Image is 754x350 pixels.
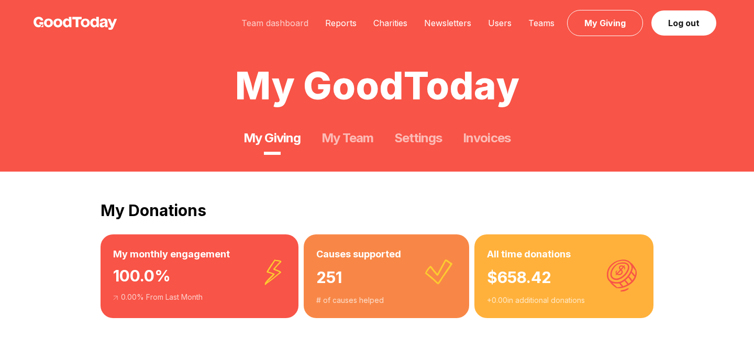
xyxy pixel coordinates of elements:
a: Log out [651,10,716,36]
a: Team dashboard [233,18,317,28]
h3: My monthly engagement [113,247,286,262]
h2: My Donations [101,201,653,220]
a: Settings [394,130,442,146]
div: 0.00 % From Last Month [113,292,286,302]
img: GoodToday [34,17,117,30]
a: Charities [365,18,416,28]
a: My Giving [567,10,643,36]
div: 251 [316,262,457,295]
h3: All time donations [487,247,641,262]
div: # of causes helped [316,295,457,306]
a: Users [480,18,520,28]
div: + 0.00 in additional donations [487,295,641,306]
a: My Giving [243,130,300,146]
a: Reports [317,18,365,28]
div: $ 658.42 [487,262,641,295]
h3: Causes supported [316,247,457,262]
a: Teams [520,18,563,28]
a: Newsletters [416,18,480,28]
a: Invoices [463,130,510,146]
a: My Team [321,130,373,146]
div: 100.0 % [113,262,286,292]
